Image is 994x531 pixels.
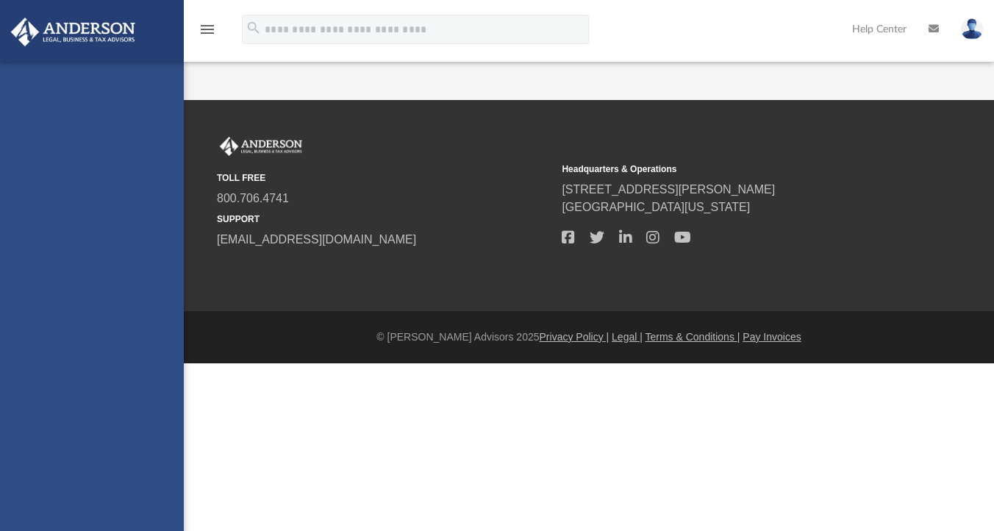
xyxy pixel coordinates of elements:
a: Pay Invoices [743,331,801,343]
a: [STREET_ADDRESS][PERSON_NAME] [562,183,775,196]
a: [GEOGRAPHIC_DATA][US_STATE] [562,201,750,213]
div: © [PERSON_NAME] Advisors 2025 [184,329,994,345]
i: menu [199,21,216,38]
img: Anderson Advisors Platinum Portal [7,18,140,46]
small: SUPPORT [217,213,551,226]
a: Legal | [612,331,643,343]
small: TOLL FREE [217,171,551,185]
a: Privacy Policy | [540,331,609,343]
a: 800.706.4741 [217,192,289,204]
a: Terms & Conditions | [646,331,740,343]
i: search [246,20,262,36]
a: menu [199,28,216,38]
img: User Pic [961,18,983,40]
img: Anderson Advisors Platinum Portal [217,137,305,156]
small: Headquarters & Operations [562,163,896,176]
a: [EMAIL_ADDRESS][DOMAIN_NAME] [217,233,416,246]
